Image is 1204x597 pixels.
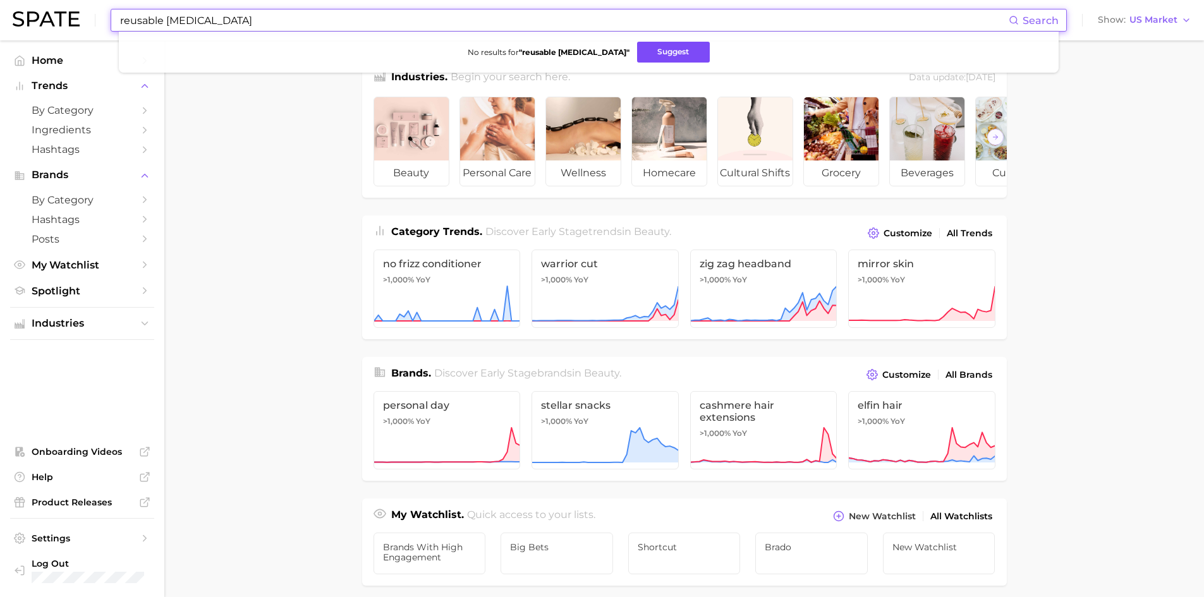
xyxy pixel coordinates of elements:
[690,391,837,469] a: cashmere hair extensions>1,000% YoY
[485,226,671,238] span: Discover Early Stage trends in .
[391,226,482,238] span: Category Trends .
[865,224,935,242] button: Customize
[803,97,879,186] a: grocery
[1023,15,1059,27] span: Search
[947,228,992,239] span: All Trends
[32,80,133,92] span: Trends
[830,507,918,525] button: New Watchlist
[1129,16,1177,23] span: US Market
[467,507,595,525] h2: Quick access to your lists.
[10,210,154,229] a: Hashtags
[10,120,154,140] a: Ingredients
[383,399,511,411] span: personal day
[374,97,449,186] a: beauty
[883,533,995,574] a: New Watchlist
[10,166,154,184] button: Brands
[637,42,710,63] button: Suggest
[32,194,133,206] span: by Category
[10,255,154,275] a: My Watchlist
[10,229,154,249] a: Posts
[545,97,621,186] a: wellness
[383,542,477,562] span: Brands with High Engagement
[1095,12,1195,28] button: ShowUS Market
[416,416,430,426] span: YoY
[501,533,613,574] a: Big Bets
[1098,16,1126,23] span: Show
[848,250,995,328] a: mirror skin>1,000% YoY
[804,160,879,186] span: grocery
[10,76,154,95] button: Trends
[32,54,133,66] span: Home
[10,190,154,210] a: by Category
[32,233,133,245] span: Posts
[10,100,154,120] a: by Category
[32,533,133,544] span: Settings
[451,69,570,87] h2: Begin your search here.
[930,511,992,522] span: All Watchlists
[927,508,995,525] a: All Watchlists
[374,533,486,574] a: Brands with High Engagement
[10,442,154,461] a: Onboarding Videos
[10,140,154,159] a: Hashtags
[383,258,511,270] span: no frizz conditioner
[374,160,449,186] span: beauty
[32,124,133,136] span: Ingredients
[32,318,133,329] span: Industries
[541,258,669,270] span: warrior cut
[765,542,858,552] span: Brado
[459,97,535,186] a: personal care
[541,399,669,411] span: stellar snacks
[700,399,828,423] span: cashmere hair extensions
[638,542,731,552] span: Shortcut
[10,467,154,486] a: Help
[119,9,1009,31] input: Search here for a brand, industry, or ingredient
[416,275,430,285] span: YoY
[584,367,619,379] span: beauty
[10,493,154,512] a: Product Releases
[634,226,669,238] span: beauty
[32,214,133,226] span: Hashtags
[700,275,731,284] span: >1,000%
[882,370,931,380] span: Customize
[574,416,588,426] span: YoY
[849,511,916,522] span: New Watchlist
[391,367,431,379] span: Brands .
[10,51,154,70] a: Home
[32,169,133,181] span: Brands
[891,275,905,285] span: YoY
[892,542,986,552] span: New Watchlist
[863,366,933,383] button: Customize
[858,275,889,284] span: >1,000%
[546,160,621,186] span: wellness
[510,542,604,552] span: Big Bets
[890,160,964,186] span: beverages
[858,399,986,411] span: elfin hair
[889,97,965,186] a: beverages
[32,471,133,483] span: Help
[468,47,629,57] span: No results for
[519,47,629,57] strong: " reusable [MEDICAL_DATA] "
[383,416,414,426] span: >1,000%
[718,160,793,186] span: cultural shifts
[13,11,80,27] img: SPATE
[10,314,154,333] button: Industries
[541,416,572,426] span: >1,000%
[891,416,905,426] span: YoY
[32,497,133,508] span: Product Releases
[391,507,464,525] h1: My Watchlist.
[631,97,707,186] a: homecare
[755,533,868,574] a: Brado
[532,391,679,469] a: stellar snacks>1,000% YoY
[909,69,995,87] div: Data update: [DATE]
[10,554,154,587] a: Log out. Currently logged in with e-mail mturne02@kenvue.com.
[532,250,679,328] a: warrior cut>1,000% YoY
[944,225,995,242] a: All Trends
[32,259,133,271] span: My Watchlist
[987,129,1004,145] button: Scroll Right
[383,275,414,284] span: >1,000%
[32,104,133,116] span: by Category
[946,370,992,380] span: All Brands
[374,391,521,469] a: personal day>1,000% YoY
[32,558,144,569] span: Log Out
[717,97,793,186] a: cultural shifts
